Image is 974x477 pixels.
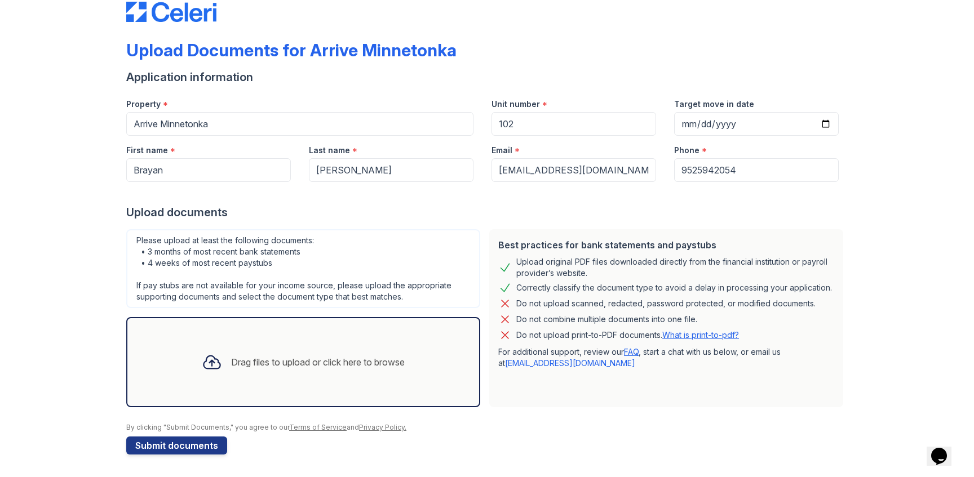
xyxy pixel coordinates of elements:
div: Best practices for bank statements and paystubs [498,238,834,252]
div: Correctly classify the document type to avoid a delay in processing your application. [516,281,832,295]
a: What is print-to-pdf? [662,330,739,340]
a: [EMAIL_ADDRESS][DOMAIN_NAME] [505,358,635,368]
label: Target move in date [674,99,754,110]
div: Drag files to upload or click here to browse [231,355,405,369]
div: Please upload at least the following documents: • 3 months of most recent bank statements • 4 wee... [126,229,480,308]
p: For additional support, review our , start a chat with us below, or email us at [498,346,834,369]
div: Upload original PDF files downloaded directly from the financial institution or payroll provider’... [516,256,834,279]
img: CE_Logo_Blue-a8612792a0a2168367f1c8372b55b34899dd931a85d93a1a3d3e32e68fde9ad4.png [126,2,216,22]
div: Application information [126,69,848,85]
button: Submit documents [126,436,227,454]
div: Do not combine multiple documents into one file. [516,313,697,326]
a: Terms of Service [289,423,347,431]
p: Do not upload print-to-PDF documents. [516,329,739,341]
label: Unit number [492,99,540,110]
div: By clicking "Submit Documents," you agree to our and [126,423,848,432]
a: FAQ [624,347,639,356]
label: First name [126,145,168,156]
label: Property [126,99,161,110]
div: Do not upload scanned, redacted, password protected, or modified documents. [516,297,816,310]
div: Upload Documents for Arrive Minnetonka [126,40,457,60]
label: Phone [674,145,699,156]
div: Upload documents [126,204,848,220]
label: Last name [309,145,350,156]
a: Privacy Policy. [359,423,406,431]
label: Email [492,145,512,156]
iframe: chat widget [927,432,963,466]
